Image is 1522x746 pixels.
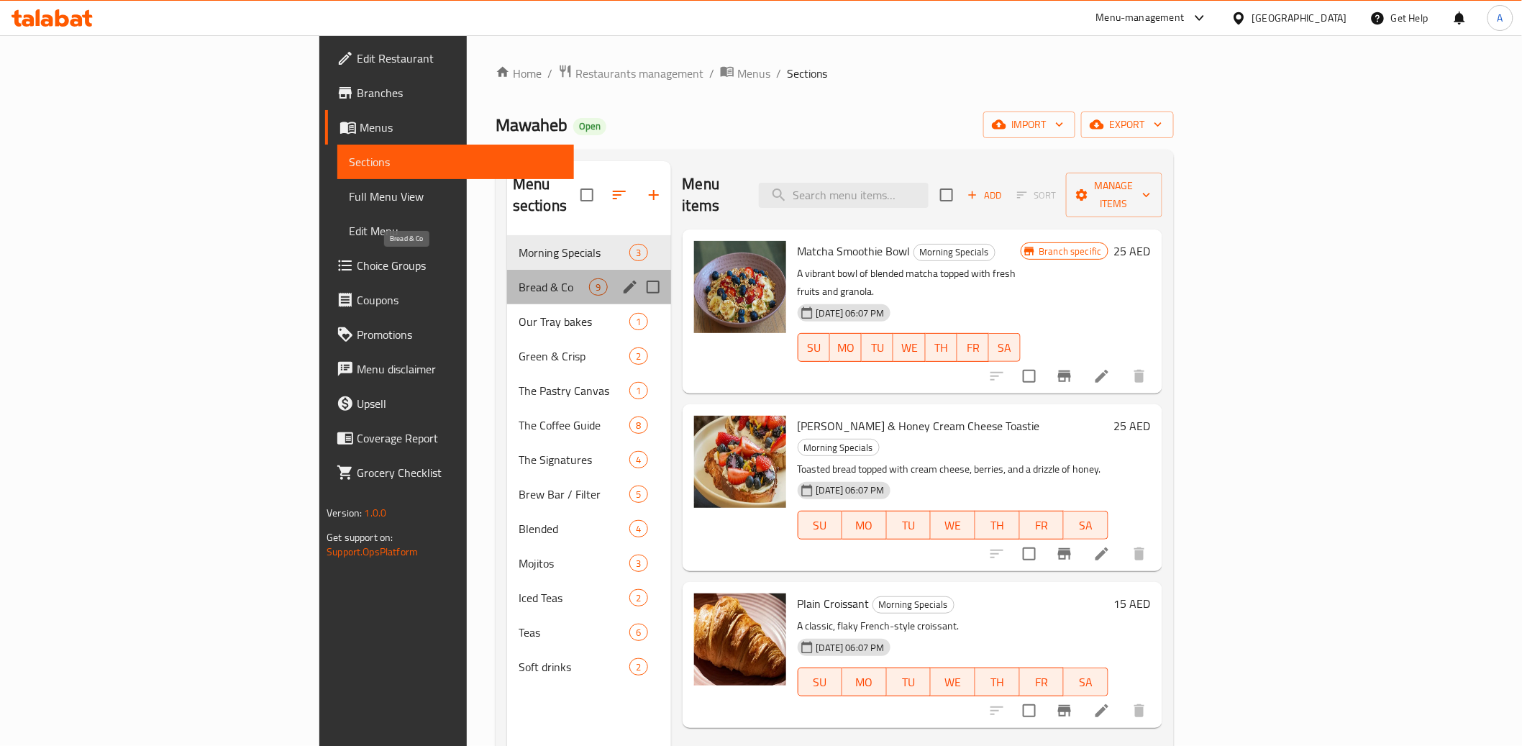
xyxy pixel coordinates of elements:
[519,520,630,537] span: Blended
[830,333,862,362] button: MO
[630,591,647,605] span: 2
[926,333,957,362] button: TH
[1047,537,1082,571] button: Branch-specific-item
[1014,539,1044,569] span: Select to update
[507,650,671,684] div: Soft drinks2
[1047,359,1082,394] button: Branch-specific-item
[357,395,562,412] span: Upsell
[630,315,647,329] span: 1
[1093,368,1111,385] a: Edit menu item
[349,222,562,240] span: Edit Menu
[507,304,671,339] div: Our Tray bakes1
[913,244,995,261] div: Morning Specials
[519,624,630,641] span: Teas
[893,515,926,536] span: TU
[1026,672,1059,693] span: FR
[1070,515,1103,536] span: SA
[737,65,770,82] span: Menus
[983,112,1075,138] button: import
[1066,173,1162,217] button: Manage items
[1093,116,1162,134] span: export
[325,283,573,317] a: Coupons
[349,153,562,170] span: Sections
[325,76,573,110] a: Branches
[804,672,837,693] span: SU
[798,439,880,456] div: Morning Specials
[962,184,1008,206] button: Add
[963,337,983,358] span: FR
[630,626,647,640] span: 6
[836,337,856,358] span: MO
[629,624,647,641] div: items
[357,360,562,378] span: Menu disclaimer
[1064,511,1108,540] button: SA
[893,333,925,362] button: WE
[507,581,671,615] div: Iced Teas2
[519,658,630,676] span: Soft drinks
[357,291,562,309] span: Coupons
[995,116,1064,134] span: import
[507,408,671,442] div: The Coffee Guide8
[349,188,562,205] span: Full Menu View
[975,668,1020,696] button: TH
[630,488,647,501] span: 5
[519,589,630,606] span: Iced Teas
[981,515,1014,536] span: TH
[1014,696,1044,726] span: Select to update
[357,50,562,67] span: Edit Restaurant
[327,528,393,547] span: Get support on:
[519,555,630,572] span: Mojitos
[629,382,647,399] div: items
[787,65,828,82] span: Sections
[798,460,1108,478] p: Toasted bread topped with cream cheese, berries, and a drizzle of honey.
[357,257,562,274] span: Choice Groups
[630,246,647,260] span: 3
[899,337,919,358] span: WE
[519,347,630,365] span: Green & Crisp
[519,313,630,330] span: Our Tray bakes
[630,453,647,467] span: 4
[798,593,870,614] span: Plain Croissant
[798,333,830,362] button: SU
[937,515,970,536] span: WE
[630,384,647,398] span: 1
[798,668,843,696] button: SU
[629,486,647,503] div: items
[975,511,1020,540] button: TH
[842,511,887,540] button: MO
[887,668,931,696] button: TU
[629,347,647,365] div: items
[804,515,837,536] span: SU
[842,668,887,696] button: MO
[873,596,954,613] span: Morning Specials
[325,455,573,490] a: Grocery Checklist
[867,337,888,358] span: TU
[1014,361,1044,391] span: Select to update
[507,477,671,511] div: Brew Bar / Filter5
[804,337,824,358] span: SU
[519,278,590,296] span: Bread & Co
[937,672,970,693] span: WE
[507,270,671,304] div: Bread & Co9edit
[337,145,573,179] a: Sections
[694,416,786,508] img: Berry & Honey Cream Cheese Toastie
[1033,245,1107,258] span: Branch specific
[630,557,647,570] span: 3
[862,333,893,362] button: TU
[519,486,630,503] span: Brew Bar / Filter
[1077,177,1151,213] span: Manage items
[957,333,989,362] button: FR
[1020,511,1065,540] button: FR
[519,417,630,434] span: The Coffee Guide
[325,421,573,455] a: Coverage Report
[519,451,630,468] div: The Signatures
[798,265,1021,301] p: A vibrant bowl of blended matcha topped with fresh fruits and granola.
[630,419,647,432] span: 8
[683,173,742,217] h2: Menu items
[507,442,671,477] div: The Signatures4
[558,64,703,83] a: Restaurants management
[798,415,1040,437] span: [PERSON_NAME] & Honey Cream Cheese Toastie
[507,229,671,690] nav: Menu sections
[1008,184,1066,206] span: Select section first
